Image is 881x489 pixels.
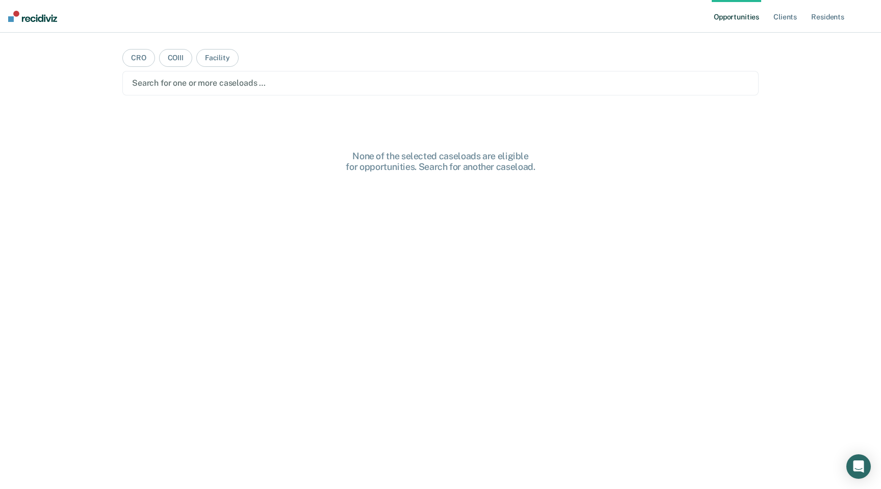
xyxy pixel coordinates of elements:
div: None of the selected caseloads are eligible for opportunities. Search for another caseload. [277,151,604,173]
button: CRO [122,49,155,67]
button: Facility [196,49,239,67]
img: Recidiviz [8,11,57,22]
button: COIII [159,49,192,67]
div: Open Intercom Messenger [846,454,871,479]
